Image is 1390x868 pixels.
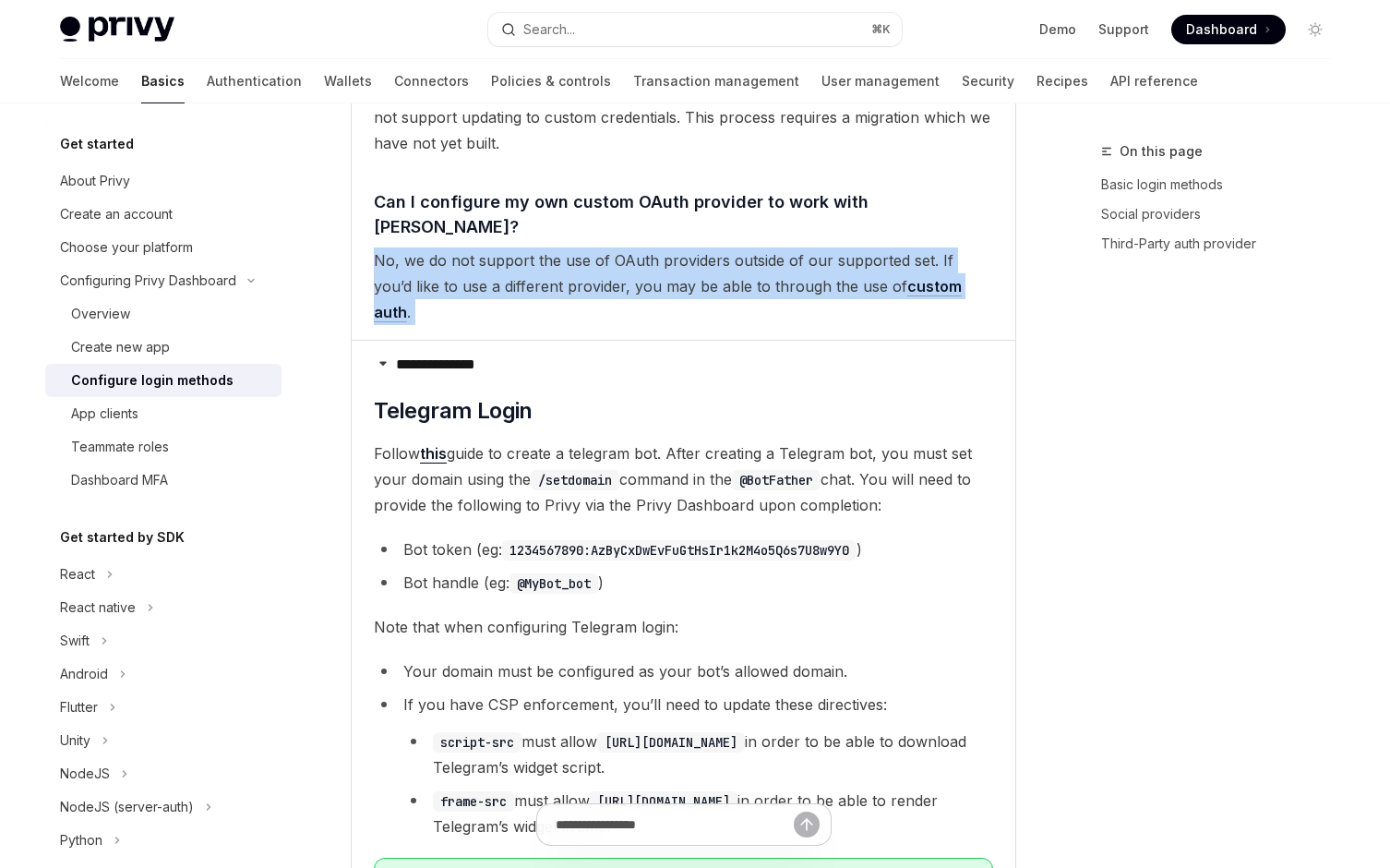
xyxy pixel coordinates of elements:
h5: Get started by SDK [60,526,185,549]
span: Can I configure my own custom OAuth provider to work with [PERSON_NAME]? [374,189,993,239]
div: Configuring Privy Dashboard [60,270,236,292]
div: Android [60,663,108,685]
img: light logo [60,17,174,42]
a: Overview [45,297,282,331]
a: Choose your platform [45,231,282,264]
code: script-src [433,732,521,753]
a: Demo [1039,20,1076,39]
a: Basics [141,59,185,103]
button: NodeJS (server-auth) [45,790,282,824]
a: Configure login methods [45,364,282,397]
li: If you have CSP enforcement, you’ll need to update these directives: [374,692,993,839]
button: NodeJS [45,757,282,790]
div: Python [60,829,102,851]
li: must allow in order to be able to render Telegram’s widget iframe. [403,788,993,839]
a: Create new app [45,331,282,364]
div: NodeJS [60,763,110,785]
button: Flutter [45,691,282,724]
button: Unity [45,724,282,757]
li: must allow in order to be able to download Telegram’s widget script. [403,729,993,780]
a: API reference [1110,59,1198,103]
a: App clients [45,397,282,430]
div: NodeJS (server-auth) [60,796,194,818]
div: Choose your platform [60,236,193,259]
span: Follow guide to create a telegram bot. After creating a Telegram bot, you must set your domain us... [374,440,993,518]
div: Create new app [71,336,170,358]
div: Teammate roles [71,436,169,458]
button: Send message [794,812,820,838]
a: Social providers [1101,199,1345,229]
input: Ask a question... [556,804,794,845]
span: On this page [1120,140,1203,163]
button: Configuring Privy Dashboard [45,264,282,297]
div: Search... [523,18,575,41]
code: @BotFather [732,470,821,490]
li: Bot token (eg: ) [374,536,993,562]
a: Basic login methods [1101,170,1345,199]
button: Swift [45,624,282,657]
a: User management [821,59,940,103]
a: Recipes [1037,59,1088,103]
a: Third-Party auth provider [1101,229,1345,259]
a: Wallets [324,59,372,103]
a: Policies & controls [491,59,611,103]
code: 1234567890:AzByCxDwEvFuGtHsIr1k2M4o5Q6s7U8w9Y0 [502,540,857,561]
li: Bot handle (eg: ) [374,570,993,596]
code: [URL][DOMAIN_NAME] [597,732,745,753]
a: Transaction management [633,59,799,103]
a: Security [962,59,1014,103]
button: Search...⌘K [488,13,902,46]
a: Authentication [207,59,302,103]
button: Python [45,824,282,857]
div: Overview [71,303,130,325]
a: this [420,444,447,464]
code: frame-src [433,791,514,812]
code: @MyBot_bot [509,573,598,594]
button: Toggle dark mode [1300,15,1330,44]
code: [URL][DOMAIN_NAME] [590,791,737,812]
div: App clients [71,403,138,425]
div: Dashboard MFA [71,469,168,491]
button: React native [45,591,282,624]
a: Dashboard MFA [45,464,282,497]
div: Flutter [60,696,98,718]
h5: Get started [60,133,134,155]
a: About Privy [45,164,282,198]
span: Note that when configuring Telegram login: [374,614,993,640]
span: Telegram Login [374,396,533,426]
div: React [60,563,95,585]
a: Create an account [45,198,282,231]
button: Android [45,657,282,691]
span: ⌘ K [871,22,891,37]
a: Support [1098,20,1149,39]
span: Dashboard [1186,20,1257,39]
button: React [45,558,282,591]
div: React native [60,597,136,619]
a: Welcome [60,59,119,103]
li: Your domain must be configured as your bot’s allowed domain. [374,658,993,684]
span: No, we do not support the use of OAuth providers outside of our supported set. If you’d like to u... [374,247,993,325]
div: Create an account [60,203,173,225]
a: Dashboard [1171,15,1286,44]
div: Unity [60,729,90,752]
div: Configure login methods [71,369,234,392]
a: Teammate roles [45,430,282,464]
code: /setdomain [531,470,619,490]
a: Connectors [394,59,469,103]
div: Swift [60,630,90,652]
div: About Privy [60,170,130,192]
